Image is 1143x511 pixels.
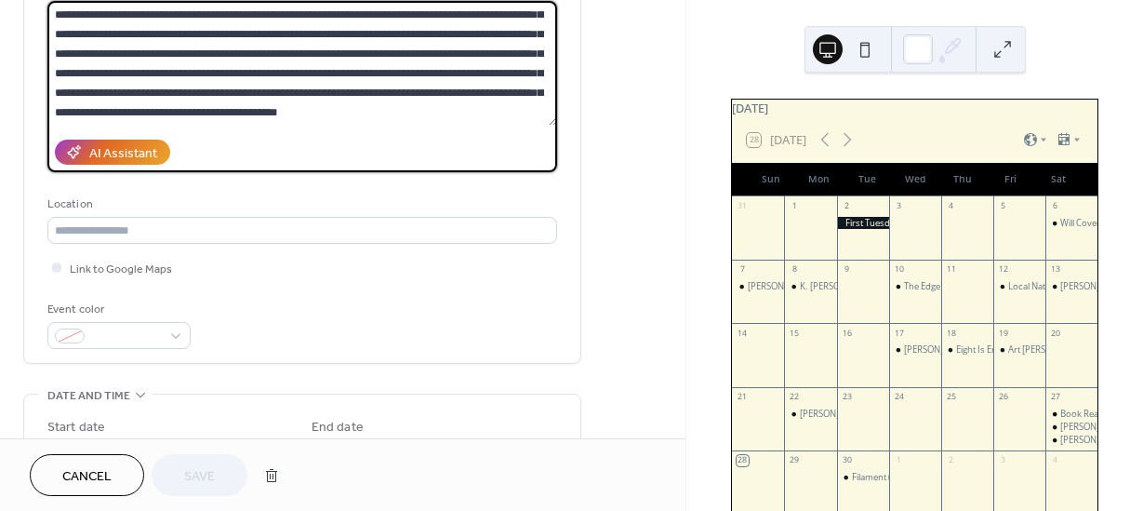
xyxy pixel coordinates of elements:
div: Wed [891,163,939,196]
div: Mon [795,163,844,196]
div: Event color [47,300,187,319]
div: 1 [789,201,800,212]
span: Link to Google Maps [70,260,172,279]
div: David Lord [732,280,784,292]
div: 28 [737,455,748,466]
div: AI Assistant [89,144,157,164]
div: Location [47,195,553,214]
div: Filament ([GEOGRAPHIC_DATA]) [852,471,981,483]
div: 13 [1050,264,1061,276]
span: Date and time [47,386,130,406]
div: The Edge of Desire: A Night of Poetry [904,280,1051,292]
div: The Edge of Desire: A Night of Poetry [889,280,941,292]
div: 3 [893,201,904,212]
div: 23 [841,391,852,402]
div: Will Covert [1060,217,1103,229]
div: 15 [789,328,800,339]
div: 17 [893,328,904,339]
div: 7 [737,264,748,276]
div: 25 [946,391,957,402]
div: 31 [737,201,748,212]
div: Sat [1034,163,1083,196]
div: [DATE] [732,100,1097,117]
div: Will Covert [1045,217,1097,229]
div: Sun [747,163,795,196]
div: Tue [843,163,891,196]
div: Kevin Murray (nyc), Will Greene (nyc), Alex Cunningham and Damon Smith [784,408,836,420]
div: Matthew Shipp (NY) - Solo Piano 9pm [1045,434,1097,446]
div: Start date [47,418,105,437]
button: Cancel [30,454,144,496]
div: 9 [841,264,852,276]
div: First Tuesdays [837,217,889,229]
div: [PERSON_NAME] (nyc), [PERSON_NAME] (nyc), [PERSON_NAME] and [PERSON_NAME] [800,408,1143,420]
div: 20 [1050,328,1061,339]
div: Matthew Shipp (NY) - Solo Piano 7pm [1045,421,1097,433]
div: Jaycie Carver (Austin, Texas) [1045,280,1097,292]
div: 6 [1050,201,1061,212]
div: 3 [998,455,1009,466]
div: Eight Is Enough [941,343,993,356]
div: 26 [998,391,1009,402]
div: 1 [893,455,904,466]
div: 4 [1050,455,1061,466]
div: Filament (NYC) [837,471,889,483]
button: AI Assistant [55,140,170,165]
div: K. Curtis Lyle and Special Guests [784,280,836,292]
div: 14 [737,328,748,339]
div: Eight Is Enough [956,343,1018,356]
div: Luke Schneider (Nashville), Two Hands | One Engine [889,343,941,356]
div: 21 [737,391,748,402]
div: 22 [789,391,800,402]
div: 12 [998,264,1009,276]
div: 5 [998,201,1009,212]
div: End date [312,418,364,437]
div: 10 [893,264,904,276]
div: 30 [841,455,852,466]
div: 2 [841,201,852,212]
div: 19 [998,328,1009,339]
div: Art Edmaiston, Steve Hirsh and Damon Smith [993,343,1045,356]
div: 11 [946,264,957,276]
div: Book Reading with Matthew Shipp 1pm [1045,408,1097,420]
div: Thu [938,163,987,196]
div: 4 [946,201,957,212]
div: 2 [946,455,957,466]
div: 24 [893,391,904,402]
span: Cancel [62,467,112,487]
div: K. [PERSON_NAME] and Special Guests [800,280,956,292]
div: [PERSON_NAME] [748,280,816,292]
div: 18 [946,328,957,339]
div: Local Native Plant and Monarch Butterfly Talk With Eleanor Schumacher [993,280,1045,292]
div: Fri [987,163,1035,196]
div: 29 [789,455,800,466]
div: 8 [789,264,800,276]
div: 16 [841,328,852,339]
div: 27 [1050,391,1061,402]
